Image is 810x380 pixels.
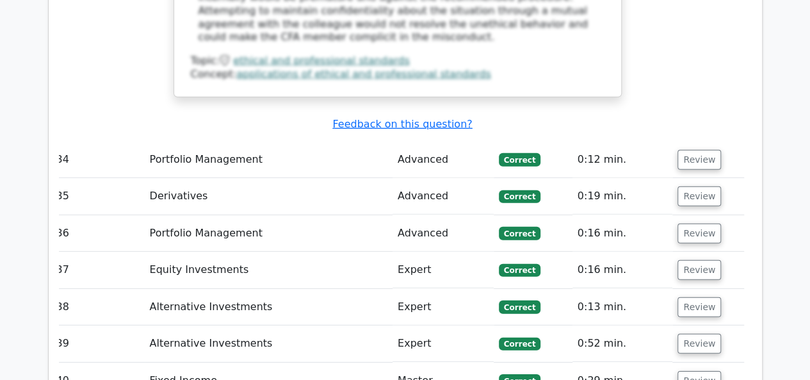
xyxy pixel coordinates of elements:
[677,186,721,206] button: Review
[236,68,491,80] a: applications of ethical and professional standards
[145,142,393,178] td: Portfolio Management
[677,297,721,317] button: Review
[677,150,721,170] button: Review
[51,215,145,252] td: 36
[51,326,145,362] td: 39
[677,334,721,354] button: Review
[393,289,494,326] td: Expert
[145,178,393,215] td: Derivatives
[677,260,721,280] button: Review
[145,289,393,326] td: Alternative Investments
[499,227,540,240] span: Correct
[393,215,494,252] td: Advanced
[51,178,145,215] td: 35
[145,215,393,252] td: Portfolio Management
[572,215,673,252] td: 0:16 min.
[499,153,540,166] span: Correct
[51,142,145,178] td: 34
[51,289,145,326] td: 38
[499,190,540,203] span: Correct
[572,252,673,288] td: 0:16 min.
[191,68,604,81] div: Concept:
[572,142,673,178] td: 0:12 min.
[332,118,472,130] a: Feedback on this question?
[145,252,393,288] td: Equity Investments
[572,178,673,215] td: 0:19 min.
[572,289,673,326] td: 0:13 min.
[393,326,494,362] td: Expert
[393,252,494,288] td: Expert
[393,142,494,178] td: Advanced
[233,54,409,67] a: ethical and professional standards
[572,326,673,362] td: 0:52 min.
[499,264,540,277] span: Correct
[145,326,393,362] td: Alternative Investments
[499,338,540,351] span: Correct
[499,301,540,313] span: Correct
[677,224,721,244] button: Review
[393,178,494,215] td: Advanced
[191,54,604,68] div: Topic:
[51,252,145,288] td: 37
